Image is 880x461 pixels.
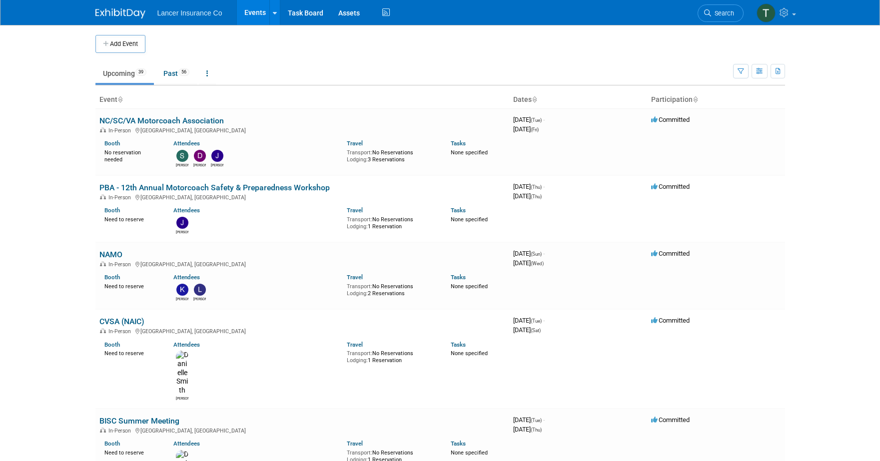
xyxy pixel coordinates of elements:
img: In-Person Event [100,194,106,199]
img: Leslie Neverson-Drake [194,284,206,296]
span: (Wed) [531,261,544,266]
a: Search [698,4,744,22]
span: [DATE] [513,317,545,324]
div: [GEOGRAPHIC_DATA], [GEOGRAPHIC_DATA] [99,327,505,335]
span: (Fri) [531,127,539,132]
span: - [543,250,545,257]
div: Leslie Neverson-Drake [193,296,206,302]
span: None specified [451,283,488,290]
a: Travel [347,140,363,147]
span: - [543,116,545,123]
a: Attendees [173,440,200,447]
a: NC/SC/VA Motorcoach Association [99,116,224,125]
a: Attendees [173,140,200,147]
img: ExhibitDay [95,8,145,18]
span: None specified [451,216,488,223]
img: In-Person Event [100,127,106,132]
span: Committed [651,250,690,257]
div: Need to reserve [104,281,159,290]
img: In-Person Event [100,428,106,433]
div: Need to reserve [104,448,159,457]
a: Attendees [173,207,200,214]
div: No Reservations 1 Reservation [347,348,436,364]
span: [DATE] [513,326,541,334]
a: Booth [104,440,120,447]
span: Committed [651,116,690,123]
img: Steven O'Shea [176,150,188,162]
a: CVSA (NAIC) [99,317,144,326]
span: [DATE] [513,183,545,190]
span: In-Person [108,428,134,434]
span: Transport: [347,283,372,290]
a: Upcoming39 [95,64,154,83]
span: [DATE] [513,192,542,200]
span: Transport: [347,216,372,223]
span: Committed [651,317,690,324]
span: 56 [178,68,189,76]
span: Transport: [347,450,372,456]
a: NAMO [99,250,122,259]
a: Booth [104,274,120,281]
div: John Burgan [176,229,188,235]
a: Sort by Event Name [117,95,122,103]
div: Dennis Kelly [193,162,206,168]
div: [GEOGRAPHIC_DATA], [GEOGRAPHIC_DATA] [99,260,505,268]
span: None specified [451,149,488,156]
div: No Reservations 1 Reservation [347,214,436,230]
span: Lodging: [347,290,368,297]
span: Transport: [347,350,372,357]
a: Booth [104,140,120,147]
a: Sort by Participation Type [693,95,698,103]
th: Event [95,91,509,108]
a: BISC Summer Meeting [99,416,179,426]
a: Tasks [451,341,466,348]
span: In-Person [108,127,134,134]
th: Participation [647,91,785,108]
div: Need to reserve [104,214,159,223]
div: [GEOGRAPHIC_DATA], [GEOGRAPHIC_DATA] [99,426,505,434]
span: (Thu) [531,184,542,190]
span: In-Person [108,328,134,335]
span: (Sun) [531,251,542,257]
a: PBA - 12th Annual Motorcoach Safety & Preparedness Workshop [99,183,330,192]
span: [DATE] [513,426,542,433]
button: Add Event [95,35,145,53]
a: Travel [347,274,363,281]
span: Lodging: [347,357,368,364]
span: None specified [451,450,488,456]
a: Tasks [451,274,466,281]
a: Attendees [173,341,200,348]
img: Kimberlee Bissegger [176,284,188,296]
th: Dates [509,91,647,108]
a: Tasks [451,207,466,214]
a: Travel [347,207,363,214]
span: 39 [135,68,146,76]
img: In-Person Event [100,261,106,266]
img: John Burgan [176,217,188,229]
img: Terrence Forrest [757,3,776,22]
div: Need to reserve [104,348,159,357]
span: Committed [651,183,690,190]
span: (Tue) [531,117,542,123]
div: No Reservations 3 Reservations [347,147,436,163]
div: No reservation needed [104,147,159,163]
div: [GEOGRAPHIC_DATA], [GEOGRAPHIC_DATA] [99,193,505,201]
div: Jeff Marley [211,162,223,168]
a: Tasks [451,140,466,147]
span: [DATE] [513,259,544,267]
span: In-Person [108,194,134,201]
span: [DATE] [513,416,545,424]
div: No Reservations 2 Reservations [347,281,436,297]
span: - [543,183,545,190]
span: (Sat) [531,328,541,333]
span: Transport: [347,149,372,156]
a: Travel [347,341,363,348]
a: Booth [104,341,120,348]
span: Lodging: [347,223,368,230]
img: Danielle Smith [176,351,188,395]
span: Lodging: [347,156,368,163]
span: None specified [451,350,488,357]
span: [DATE] [513,250,545,257]
span: [DATE] [513,116,545,123]
a: Booth [104,207,120,214]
